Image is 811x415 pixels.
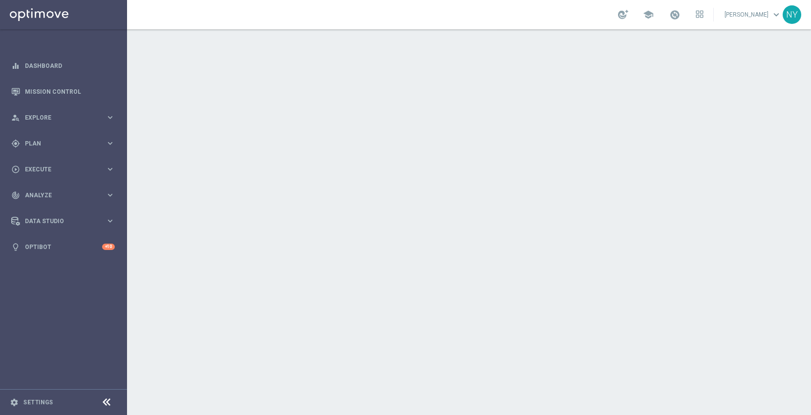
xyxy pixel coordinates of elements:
i: keyboard_arrow_right [106,190,115,200]
div: Plan [11,139,106,148]
button: play_circle_outline Execute keyboard_arrow_right [11,166,115,173]
i: track_changes [11,191,20,200]
span: Analyze [25,192,106,198]
div: +10 [102,244,115,250]
span: Execute [25,166,106,172]
i: keyboard_arrow_right [106,139,115,148]
button: Data Studio keyboard_arrow_right [11,217,115,225]
button: track_changes Analyze keyboard_arrow_right [11,191,115,199]
div: NY [783,5,801,24]
a: Dashboard [25,53,115,79]
i: play_circle_outline [11,165,20,174]
a: Optibot [25,234,102,260]
div: Mission Control [11,79,115,104]
a: Mission Control [25,79,115,104]
button: Mission Control [11,88,115,96]
a: [PERSON_NAME]keyboard_arrow_down [724,7,783,22]
div: Optibot [11,234,115,260]
span: Explore [25,115,106,121]
i: lightbulb [11,243,20,251]
button: gps_fixed Plan keyboard_arrow_right [11,140,115,147]
div: Analyze [11,191,106,200]
i: keyboard_arrow_right [106,165,115,174]
i: keyboard_arrow_right [106,113,115,122]
div: Data Studio [11,217,106,226]
i: person_search [11,113,20,122]
i: settings [10,398,19,407]
button: person_search Explore keyboard_arrow_right [11,114,115,122]
div: Explore [11,113,106,122]
span: school [643,9,654,20]
div: Dashboard [11,53,115,79]
i: equalizer [11,62,20,70]
a: Settings [23,399,53,405]
i: gps_fixed [11,139,20,148]
div: Execute [11,165,106,174]
button: lightbulb Optibot +10 [11,243,115,251]
button: equalizer Dashboard [11,62,115,70]
i: keyboard_arrow_right [106,216,115,226]
span: keyboard_arrow_down [771,9,782,20]
span: Plan [25,141,106,146]
span: Data Studio [25,218,106,224]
